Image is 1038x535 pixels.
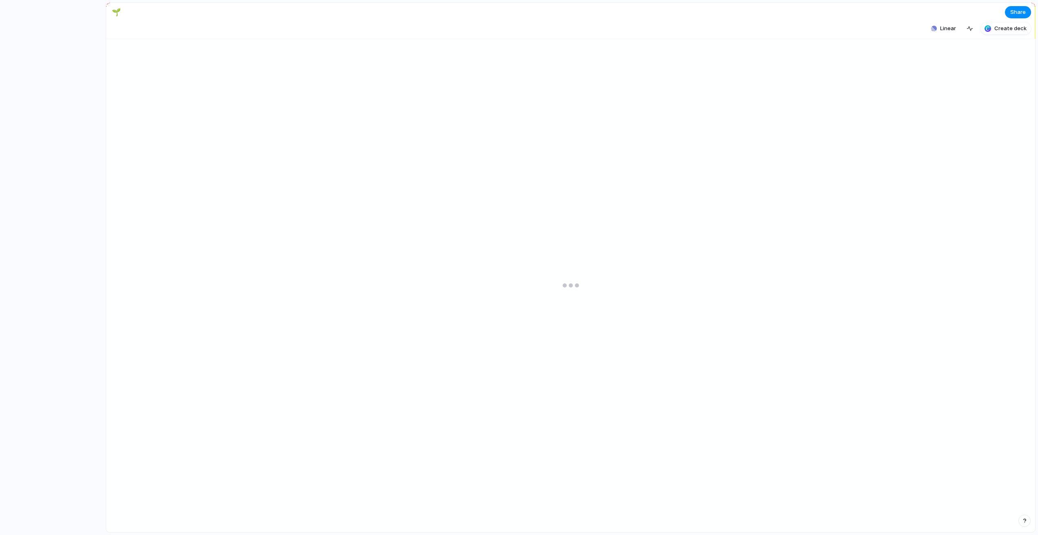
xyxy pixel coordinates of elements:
[928,22,959,35] button: Linear
[110,6,123,19] button: 🌱
[940,24,956,33] span: Linear
[112,7,121,18] div: 🌱
[1010,8,1026,16] span: Share
[980,22,1031,35] button: Create deck
[1005,6,1031,18] button: Share
[994,24,1027,33] span: Create deck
